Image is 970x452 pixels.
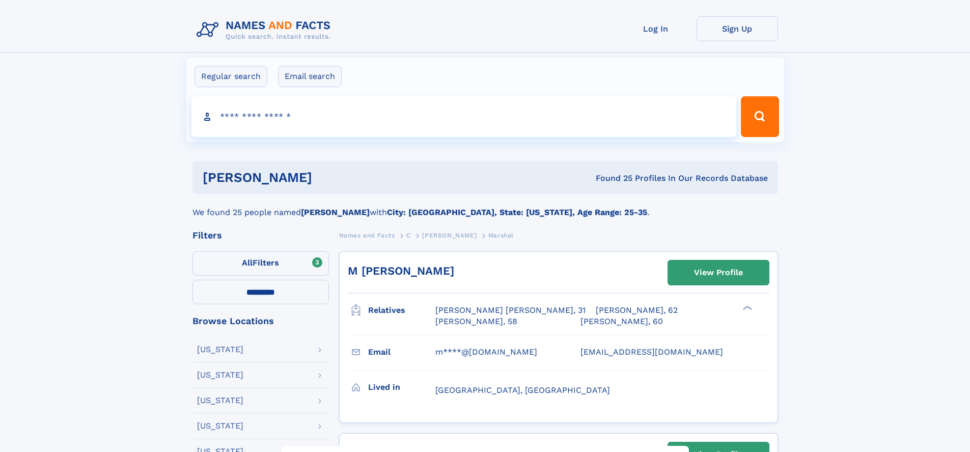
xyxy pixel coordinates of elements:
label: Regular search [195,66,267,87]
span: C [406,232,411,239]
a: Sign Up [697,16,778,41]
span: Marshal [488,232,514,239]
div: [US_STATE] [197,396,243,405]
label: Email search [278,66,342,87]
img: Logo Names and Facts [192,16,339,44]
div: Browse Locations [192,316,329,326]
div: View Profile [694,261,743,284]
div: Filters [192,231,329,240]
div: [US_STATE] [197,422,243,430]
a: Names and Facts [339,229,395,242]
input: search input [191,96,737,137]
a: [PERSON_NAME], 60 [580,316,663,327]
b: [PERSON_NAME] [301,207,370,217]
a: View Profile [668,260,769,285]
button: Search Button [741,96,779,137]
a: C [406,229,411,242]
div: ❯ [740,305,753,311]
h3: Lived in [368,379,435,396]
span: All [242,258,253,268]
a: Log In [615,16,697,41]
div: [US_STATE] [197,345,243,354]
label: Filters [192,251,329,276]
span: [PERSON_NAME] [422,232,477,239]
span: [GEOGRAPHIC_DATA], [GEOGRAPHIC_DATA] [435,385,610,395]
div: Found 25 Profiles In Our Records Database [454,173,768,184]
h3: Relatives [368,302,435,319]
a: [PERSON_NAME] [422,229,477,242]
a: [PERSON_NAME], 62 [596,305,678,316]
div: We found 25 people named with . [192,194,778,219]
b: City: [GEOGRAPHIC_DATA], State: [US_STATE], Age Range: 25-35 [387,207,647,217]
a: [PERSON_NAME], 58 [435,316,517,327]
h3: Email [368,343,435,361]
span: [EMAIL_ADDRESS][DOMAIN_NAME] [580,347,723,357]
div: [US_STATE] [197,371,243,379]
h1: [PERSON_NAME] [203,171,454,184]
a: [PERSON_NAME] [PERSON_NAME], 31 [435,305,586,316]
a: M [PERSON_NAME] [348,264,454,277]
